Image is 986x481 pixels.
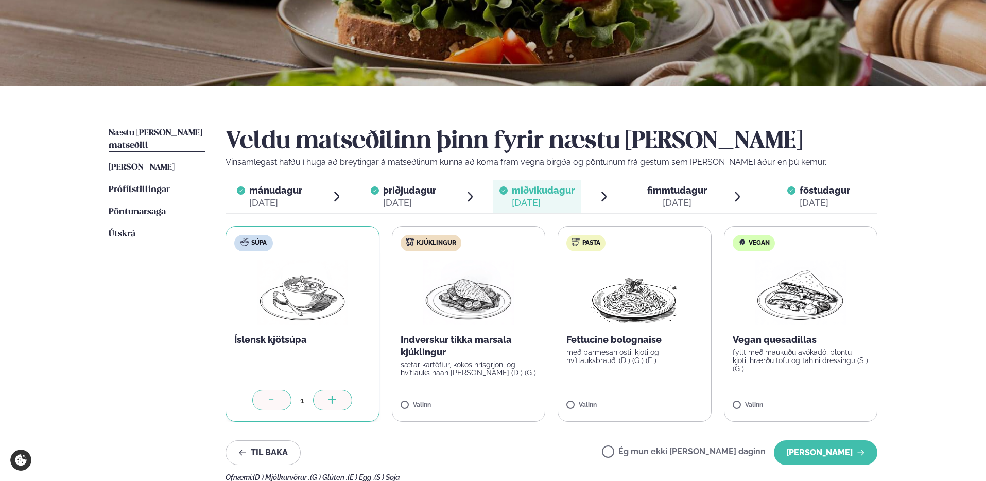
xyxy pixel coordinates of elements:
[109,163,175,172] span: [PERSON_NAME]
[109,127,205,152] a: Næstu [PERSON_NAME] matseðill
[109,206,166,218] a: Pöntunarsaga
[406,238,414,246] img: chicken.svg
[589,260,680,325] img: Spagetti.png
[109,185,170,194] span: Prófílstillingar
[749,239,770,247] span: Vegan
[800,197,850,209] div: [DATE]
[423,260,514,325] img: Chicken-breast.png
[249,185,302,196] span: mánudagur
[774,440,877,465] button: [PERSON_NAME]
[401,360,537,377] p: sætar kartöflur, kókos hrísgrjón, og hvítlauks naan [PERSON_NAME] (D ) (G )
[401,334,537,358] p: Indverskur tikka marsala kjúklingur
[109,184,170,196] a: Prófílstillingar
[738,238,746,246] img: Vegan.svg
[257,260,348,325] img: Soup.png
[383,185,436,196] span: þriðjudagur
[109,129,202,150] span: Næstu [PERSON_NAME] matseðill
[566,334,703,346] p: Fettucine bolognaise
[251,239,267,247] span: Súpa
[109,228,135,240] a: Útskrá
[234,334,371,346] p: Íslensk kjötsúpa
[109,230,135,238] span: Útskrá
[647,185,707,196] span: fimmtudagur
[109,208,166,216] span: Pöntunarsaga
[800,185,850,196] span: föstudagur
[226,156,877,168] p: Vinsamlegast hafðu í huga að breytingar á matseðlinum kunna að koma fram vegna birgða og pöntunum...
[755,260,846,325] img: Quesadilla.png
[512,185,575,196] span: miðvikudagur
[249,197,302,209] div: [DATE]
[417,239,456,247] span: Kjúklingur
[512,197,575,209] div: [DATE]
[647,197,707,209] div: [DATE]
[109,162,175,174] a: [PERSON_NAME]
[291,394,313,406] div: 1
[226,440,301,465] button: Til baka
[383,197,436,209] div: [DATE]
[566,348,703,365] p: með parmesan osti, kjöti og hvítlauksbrauði (D ) (G ) (E )
[226,127,877,156] h2: Veldu matseðilinn þinn fyrir næstu [PERSON_NAME]
[733,348,869,373] p: fyllt með maukuðu avókadó, plöntu-kjöti, hrærðu tofu og tahini dressingu (S ) (G )
[582,239,600,247] span: Pasta
[733,334,869,346] p: Vegan quesadillas
[10,450,31,471] a: Cookie settings
[240,238,249,246] img: soup.svg
[572,238,580,246] img: pasta.svg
